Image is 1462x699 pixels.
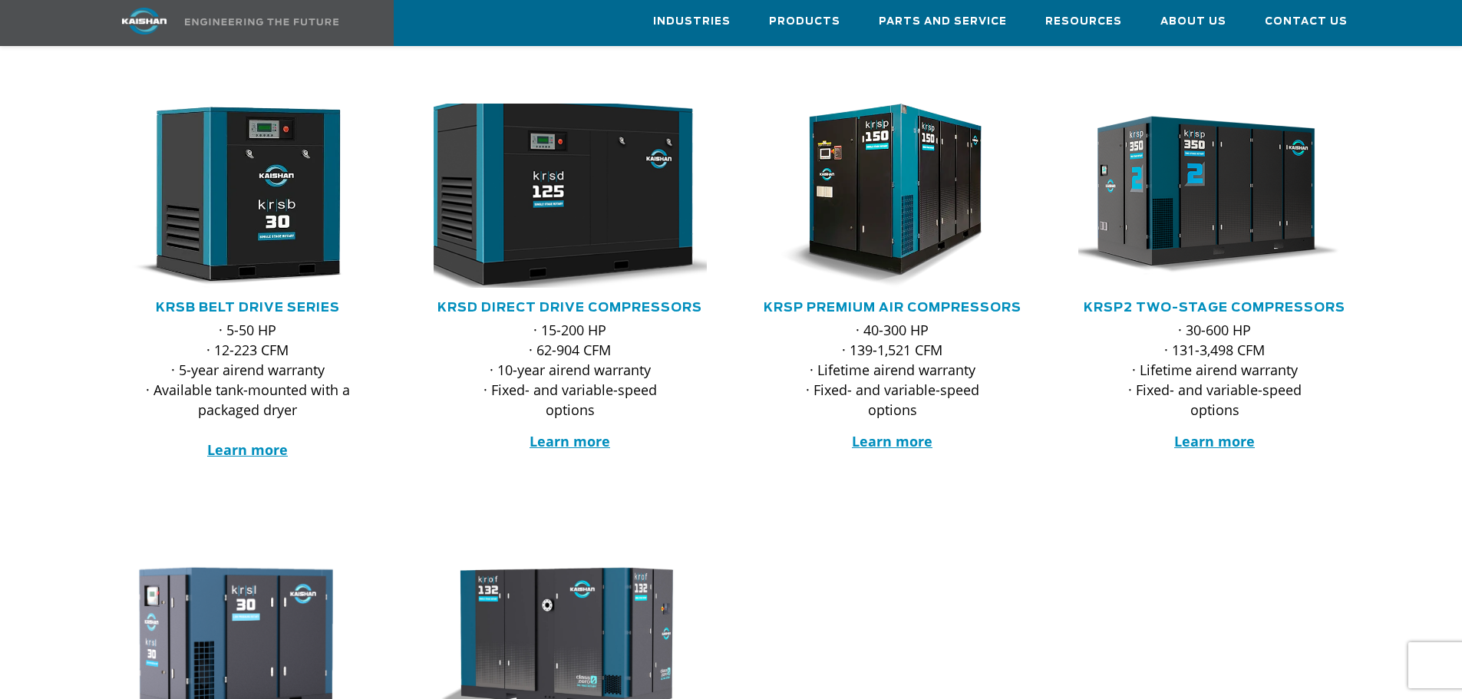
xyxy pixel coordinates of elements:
[437,302,702,314] a: KRSD Direct Drive Compressors
[408,94,709,297] img: krsd125
[185,18,338,25] img: Engineering the future
[464,320,676,420] p: · 15-200 HP · 62-904 CFM · 10-year airend warranty · Fixed- and variable-speed options
[744,104,1018,288] img: krsp150
[1084,302,1345,314] a: KRSP2 Two-Stage Compressors
[1067,104,1340,288] img: krsp350
[1045,1,1122,42] a: Resources
[530,432,610,450] a: Learn more
[653,1,731,42] a: Industries
[879,13,1007,31] span: Parts and Service
[1078,104,1351,288] div: krsp350
[764,302,1021,314] a: KRSP Premium Air Compressors
[769,1,840,42] a: Products
[852,432,932,450] a: Learn more
[142,320,354,460] p: · 5-50 HP · 12-223 CFM · 5-year airend warranty · Available tank-mounted with a packaged dryer
[1265,13,1348,31] span: Contact Us
[1045,13,1122,31] span: Resources
[111,104,384,288] div: krsb30
[100,104,373,288] img: krsb30
[879,1,1007,42] a: Parts and Service
[156,302,340,314] a: KRSB Belt Drive Series
[769,13,840,31] span: Products
[207,440,288,459] a: Learn more
[787,320,998,420] p: · 40-300 HP · 139-1,521 CFM · Lifetime airend warranty · Fixed- and variable-speed options
[653,13,731,31] span: Industries
[1109,320,1321,420] p: · 30-600 HP · 131-3,498 CFM · Lifetime airend warranty · Fixed- and variable-speed options
[1265,1,1348,42] a: Contact Us
[1174,432,1255,450] a: Learn more
[434,104,707,288] div: krsd125
[756,104,1029,288] div: krsp150
[1160,13,1226,31] span: About Us
[1160,1,1226,42] a: About Us
[87,8,202,35] img: kaishan logo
